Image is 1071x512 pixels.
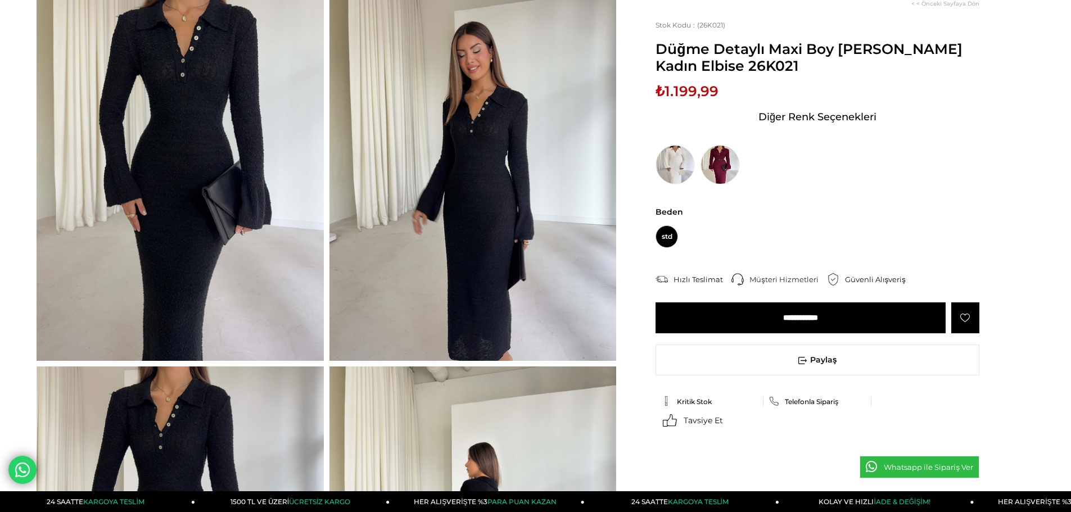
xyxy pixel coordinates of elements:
[951,302,979,333] a: Favorilere Ekle
[701,145,740,184] img: Düğme Detaylı Maxi Boy Lisa Bordo Kadın Elbise 26K021
[195,491,390,512] a: 1500 TL VE ÜZERİÜCRETSİZ KARGO
[390,491,584,512] a: HER ALIŞVERİŞTE %3PARA PUAN KAZAN
[289,497,350,506] span: ÜCRETSİZ KARGO
[668,497,729,506] span: KARGOYA TESLİM
[656,21,697,29] span: Stok Kodu
[749,274,827,284] div: Müşteri Hizmetleri
[674,274,731,284] div: Hızlı Teslimat
[487,497,557,506] span: PARA PUAN KAZAN
[656,225,678,248] span: std
[656,40,979,74] span: Düğme Detaylı Maxi Boy [PERSON_NAME] Kadın Elbise 26K021
[656,273,668,286] img: shipping.png
[769,396,866,406] a: Telefonla Sipariş
[656,207,979,217] span: Beden
[1,491,195,512] a: 24 SAATTEKARGOYA TESLİM
[731,273,744,286] img: call-center.png
[656,83,718,99] span: ₺1.199,99
[827,273,839,286] img: security.png
[758,108,876,126] span: Diğer Renk Seçenekleri
[656,145,695,184] img: Düğme Detaylı Maxi Boy Lisa Taş Kadın Elbise 26K021
[779,491,974,512] a: KOLAY VE HIZLIİADE & DEĞİŞİM!
[661,396,758,406] a: Kritik Stok
[785,397,838,406] span: Telefonla Sipariş
[83,497,144,506] span: KARGOYA TESLİM
[845,274,914,284] div: Güvenli Alışveriş
[585,491,779,512] a: 24 SAATTEKARGOYA TESLİM
[656,345,979,375] span: Paylaş
[656,21,725,29] span: (26K021)
[874,497,930,506] span: İADE & DEĞİŞİM!
[860,456,979,478] a: Whatsapp ile Sipariş Ver
[684,415,723,425] span: Tavsiye Et
[677,397,712,406] span: Kritik Stok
